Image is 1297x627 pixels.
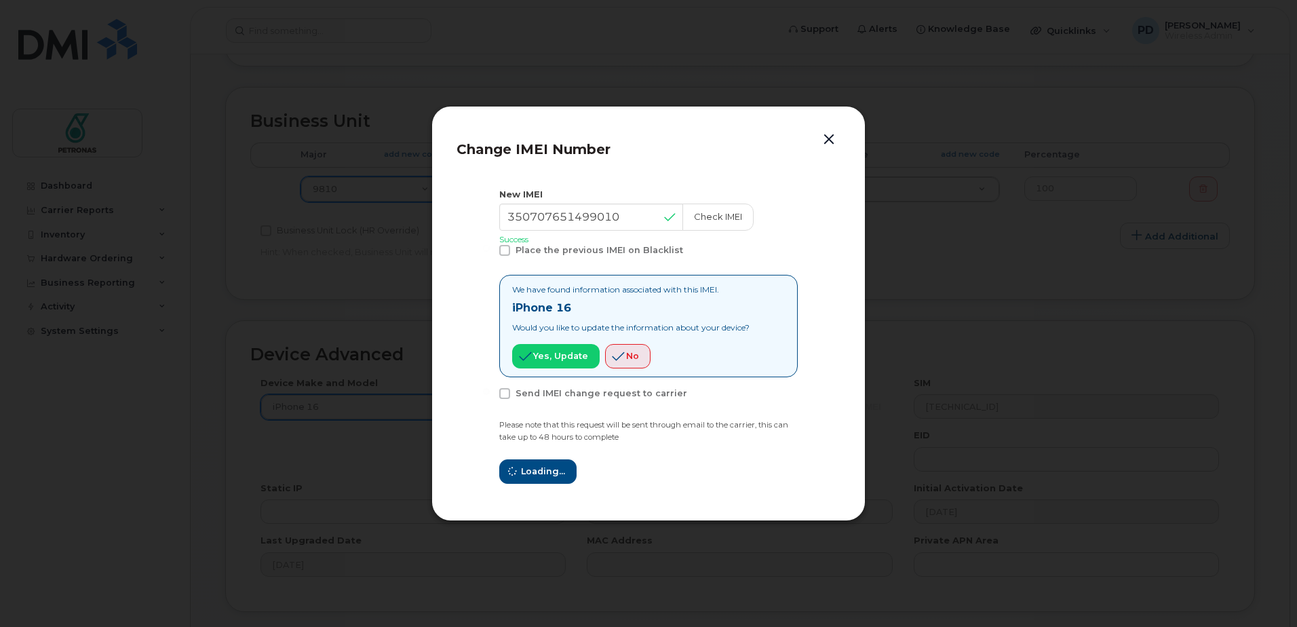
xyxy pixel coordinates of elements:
[512,284,750,295] p: We have found information associated with this IMEI.
[512,322,750,333] p: Would you like to update the information about your device?
[682,204,754,231] button: Check IMEI
[499,233,798,245] p: Success
[516,245,683,255] span: Place the previous IMEI on Blacklist
[483,388,490,395] input: Send IMEI change request to carrier
[512,301,571,314] strong: iPhone 16
[626,349,639,362] span: No
[605,344,651,368] button: No
[499,188,798,201] div: New IMEI
[499,420,788,442] small: Please note that this request will be sent through email to the carrier, this can take up to 48 h...
[516,388,687,398] span: Send IMEI change request to carrier
[512,344,600,368] button: Yes, update
[533,349,588,362] span: Yes, update
[457,141,611,157] span: Change IMEI Number
[483,245,490,252] input: Place the previous IMEI on Blacklist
